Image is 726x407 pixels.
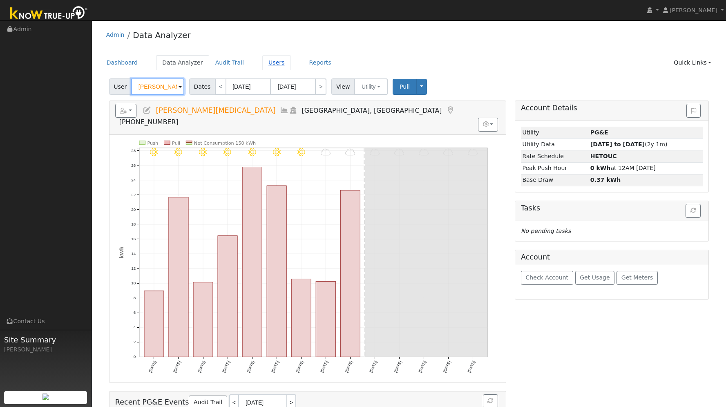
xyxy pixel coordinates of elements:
a: Dashboard [101,55,144,70]
text: [DATE] [197,360,206,373]
rect: onclick="" [169,197,188,357]
text: 6 [133,311,135,315]
text: 2 [133,340,135,344]
a: Edit User (36673) [143,106,152,114]
a: Audit Trail [209,55,250,70]
rect: onclick="" [267,186,286,357]
i: 8/31 - Clear [248,148,256,156]
text: 12 [131,266,136,271]
span: Site Summary [4,334,87,345]
text: 24 [131,178,136,182]
td: Utility [521,127,589,139]
text: 0 [133,355,136,359]
i: 9/03 - MostlyCloudy [321,148,331,156]
img: Know True-Up [6,4,92,23]
a: < [215,78,226,95]
text: [DATE] [467,360,476,373]
text: Pull [172,141,180,146]
a: Data Analyzer [156,55,209,70]
rect: onclick="" [340,190,360,357]
input: Select a User [131,78,184,95]
strong: [DATE] to [DATE] [590,141,645,148]
span: Get Usage [580,274,610,281]
rect: onclick="" [316,282,335,357]
span: Get Meters [621,274,653,281]
a: Login As (last Never) [289,106,298,114]
span: Dates [189,78,215,95]
text: [DATE] [295,360,304,373]
i: 9/01 - Clear [273,148,281,156]
text: [DATE] [369,360,378,373]
i: 8/27 - Clear [150,148,158,156]
text: [DATE] [418,360,427,373]
text: 16 [131,237,136,241]
text: 18 [131,222,136,226]
text: 22 [131,192,136,197]
button: Issue History [686,104,701,118]
button: Refresh [686,204,701,218]
i: 9/04 - Cloudy [345,148,355,156]
text: kWh [119,246,125,258]
text: 26 [131,163,136,168]
text: [DATE] [319,360,329,373]
td: Utility Data [521,139,589,150]
rect: onclick="" [291,279,311,357]
button: Get Usage [575,271,615,285]
strong: 0.37 kWh [590,177,621,183]
strong: ID: 17247705, authorized: 09/03/25 [590,129,608,136]
span: User [109,78,132,95]
a: Map [446,106,455,114]
h5: Account [521,253,550,261]
rect: onclick="" [242,167,262,357]
span: [GEOGRAPHIC_DATA], [GEOGRAPHIC_DATA] [302,107,442,114]
text: 8 [133,295,135,300]
td: Peak Push Hour [521,162,589,174]
span: View [331,78,355,95]
div: [PERSON_NAME] [4,345,87,354]
text: [DATE] [270,360,280,373]
i: 8/30 - Clear [223,148,231,156]
span: Pull [400,83,410,90]
text: 20 [131,207,136,212]
rect: onclick="" [144,291,164,357]
text: Net Consumption 150 kWh [194,141,256,146]
a: Admin [106,31,125,38]
text: 14 [131,251,136,256]
span: [PHONE_NUMBER] [119,118,179,126]
text: [DATE] [246,360,255,373]
i: 8/28 - Clear [174,148,182,156]
td: Rate Schedule [521,150,589,162]
text: 4 [133,325,136,330]
img: retrieve [42,394,49,400]
button: Pull [393,79,417,95]
td: at 12AM [DATE] [589,162,703,174]
a: Data Analyzer [133,30,190,40]
span: [PERSON_NAME][MEDICAL_DATA] [156,106,275,114]
a: Multi-Series Graph [280,106,289,114]
text: Push [147,141,158,146]
strong: 0 kWh [590,165,611,171]
text: [DATE] [221,360,231,373]
text: [DATE] [148,360,157,373]
i: No pending tasks [521,228,571,234]
strong: R [590,153,617,159]
a: Users [262,55,291,70]
span: Check Account [525,274,568,281]
rect: onclick="" [218,236,237,357]
text: [DATE] [442,360,452,373]
text: [DATE] [344,360,353,373]
text: 10 [131,281,136,285]
text: [DATE] [393,360,403,373]
td: Base Draw [521,174,589,186]
h5: Account Details [521,104,703,112]
i: 8/29 - Clear [199,148,207,156]
a: Reports [303,55,337,70]
button: Get Meters [617,271,658,285]
rect: onclick="" [193,282,213,357]
h5: Tasks [521,204,703,212]
span: [PERSON_NAME] [670,7,717,13]
a: > [315,78,326,95]
a: Quick Links [668,55,717,70]
i: 9/02 - Clear [297,148,305,156]
text: 28 [131,148,136,153]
